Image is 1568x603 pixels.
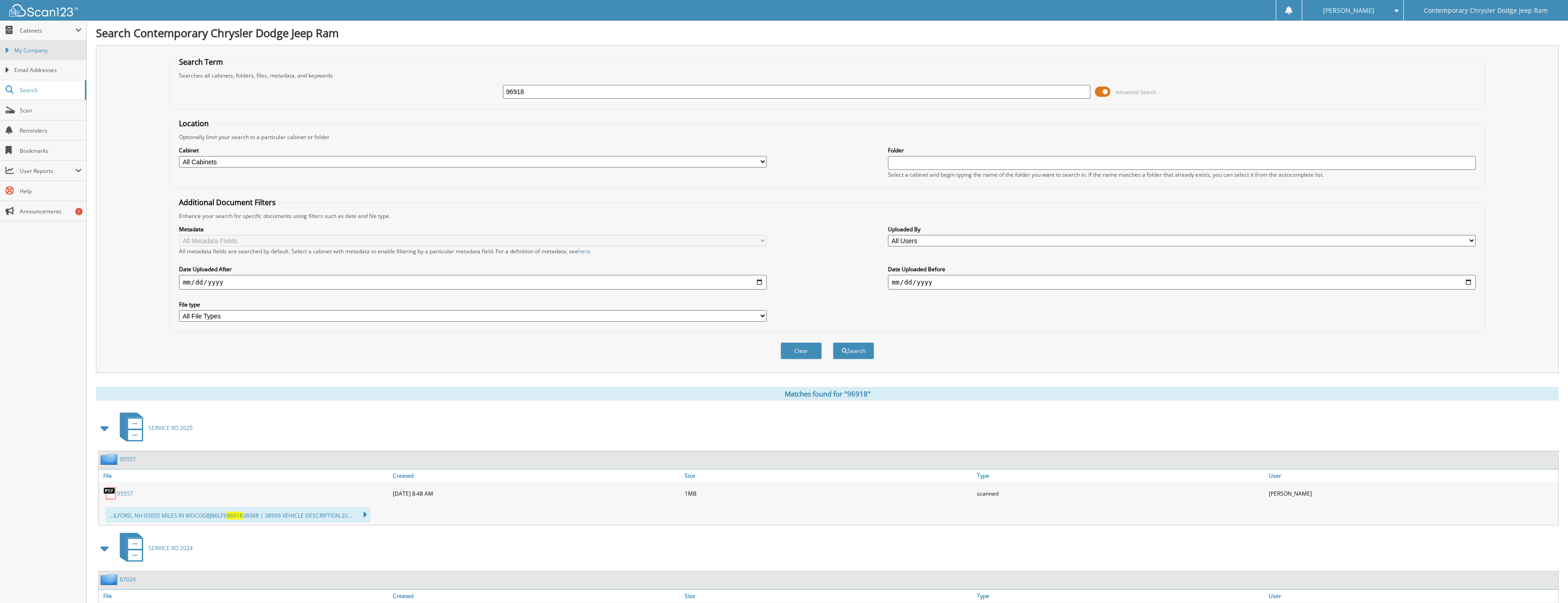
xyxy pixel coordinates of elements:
[174,118,213,128] legend: Location
[9,4,78,17] img: scan123-logo-white.svg
[391,469,682,482] a: Created
[20,27,75,34] span: Cabinets
[179,146,766,154] label: Cabinet
[114,530,193,566] a: SERVICE RO 2024
[120,455,136,463] a: 95557
[20,207,82,215] span: Announcements
[96,387,1559,401] div: Matches found for "96918"
[174,57,228,67] legend: Search Term
[179,301,766,308] label: File type
[106,507,370,523] div: ...ILFORD, NH 03055 MILES IN WDCOG8JB6LF6 38988 | 38999 VEHICLE DESCRIPTION 20...
[1267,590,1558,602] a: User
[75,208,83,215] div: 1
[179,265,766,273] label: Date Uploaded After
[174,197,280,207] legend: Additional Document Filters
[888,275,1475,290] input: end
[1116,89,1156,95] span: Advanced Search
[103,486,117,500] img: PDF.png
[14,46,82,55] span: My Company
[1267,469,1558,482] a: User
[391,590,682,602] a: Created
[149,424,193,432] span: SERVICE RO 2025
[578,247,590,255] a: here
[149,544,193,552] span: SERVICE RO 2024
[391,484,682,502] div: [DATE] 8:48 AM
[1267,484,1558,502] div: [PERSON_NAME]
[117,490,133,497] a: 95557
[20,86,80,94] span: Search
[174,212,1480,220] div: Enhance your search for specific documents using filters such as date and file type.
[174,72,1480,79] div: Searches all cabinets, folders, files, metadata, and keywords
[100,574,120,585] img: folder2.png
[227,512,243,519] span: 96918
[20,167,75,175] span: User Reports
[20,127,82,134] span: Reminders
[14,66,82,74] span: Email Addresses
[100,453,120,465] img: folder2.png
[888,171,1475,179] div: Select a cabinet and begin typing the name of the folder you want to search in. If the name match...
[179,225,766,233] label: Metadata
[682,484,974,502] div: 1MB
[975,590,1267,602] a: Type
[96,25,1559,40] h1: Search Contemporary Chrysler Dodge Jeep Ram
[179,247,766,255] div: All metadata fields are searched by default. Select a cabinet with metadata to enable filtering b...
[99,469,391,482] a: File
[975,469,1267,482] a: Type
[179,275,766,290] input: start
[114,410,193,446] a: SERVICE RO 2025
[174,133,1480,141] div: Optionally limit your search to a particular cabinet or folder
[833,342,874,359] button: Search
[120,575,136,583] a: 87024
[20,147,82,155] span: Bookmarks
[682,590,974,602] a: Size
[1323,8,1374,13] span: [PERSON_NAME]
[888,265,1475,273] label: Date Uploaded Before
[781,342,822,359] button: Clear
[682,469,974,482] a: Size
[20,187,82,195] span: Help
[1424,8,1548,13] span: Contemporary Chrysler Dodge Jeep Ram
[888,146,1475,154] label: Folder
[975,484,1267,502] div: scanned
[20,106,82,114] span: Scan
[888,225,1475,233] label: Uploaded By
[99,590,391,602] a: File
[1522,559,1568,603] iframe: Chat Widget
